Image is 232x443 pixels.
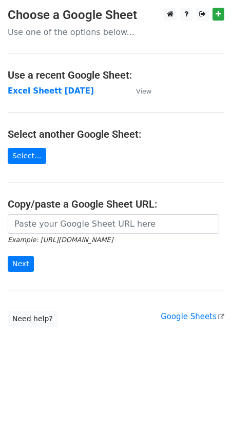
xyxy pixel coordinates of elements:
h4: Use a recent Google Sheet: [8,69,224,81]
input: Paste your Google Sheet URL here [8,214,219,234]
a: Need help? [8,311,57,327]
a: View [126,86,151,96]
a: Google Sheets [161,312,224,321]
p: Use one of the options below... [8,27,224,38]
a: Select... [8,148,46,164]
input: Next [8,256,34,272]
h4: Copy/paste a Google Sheet URL: [8,198,224,210]
small: View [136,87,151,95]
h4: Select another Google Sheet: [8,128,224,140]
small: Example: [URL][DOMAIN_NAME] [8,236,113,244]
a: Excel Sheett [DATE] [8,86,94,96]
h3: Choose a Google Sheet [8,8,224,23]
